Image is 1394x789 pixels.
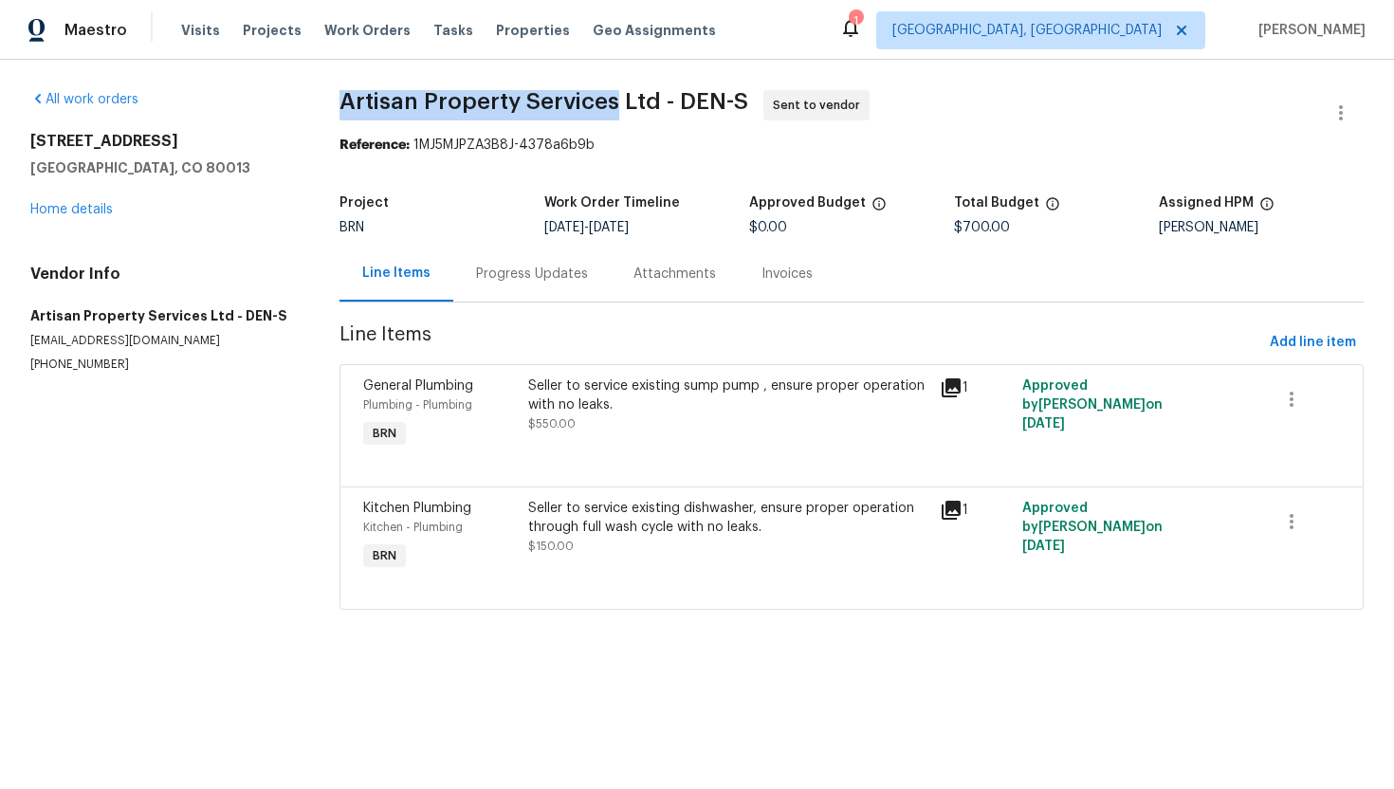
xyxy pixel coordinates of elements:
[30,333,294,349] p: [EMAIL_ADDRESS][DOMAIN_NAME]
[1022,502,1163,553] span: Approved by [PERSON_NAME] on
[30,158,294,177] h5: [GEOGRAPHIC_DATA], CO 80013
[339,196,389,210] h5: Project
[339,325,1262,360] span: Line Items
[1251,21,1366,40] span: [PERSON_NAME]
[363,399,472,411] span: Plumbing - Plumbing
[940,376,1011,399] div: 1
[339,90,748,113] span: Artisan Property Services Ltd - DEN-S
[1270,331,1356,355] span: Add line item
[363,522,463,533] span: Kitchen - Plumbing
[1159,196,1254,210] h5: Assigned HPM
[363,379,473,393] span: General Plumbing
[871,196,887,221] span: The total cost of line items that have been approved by both Opendoor and the Trade Partner. This...
[544,196,680,210] h5: Work Order Timeline
[633,265,716,284] div: Attachments
[476,265,588,284] div: Progress Updates
[528,499,928,537] div: Seller to service existing dishwasher, ensure proper operation through full wash cycle with no le...
[1262,325,1364,360] button: Add line item
[761,265,813,284] div: Invoices
[30,357,294,373] p: [PHONE_NUMBER]
[433,24,473,37] span: Tasks
[892,21,1162,40] span: [GEOGRAPHIC_DATA], [GEOGRAPHIC_DATA]
[528,376,928,414] div: Seller to service existing sump pump , ensure proper operation with no leaks.
[528,418,576,430] span: $550.00
[365,546,404,565] span: BRN
[544,221,629,234] span: -
[1159,221,1364,234] div: [PERSON_NAME]
[1022,379,1163,431] span: Approved by [PERSON_NAME] on
[528,541,574,552] span: $150.00
[339,136,1364,155] div: 1MJ5MJPZA3B8J-4378a6b9b
[181,21,220,40] span: Visits
[324,21,411,40] span: Work Orders
[954,221,1010,234] span: $700.00
[1022,417,1065,431] span: [DATE]
[589,221,629,234] span: [DATE]
[954,196,1039,210] h5: Total Budget
[363,502,471,515] span: Kitchen Plumbing
[496,21,570,40] span: Properties
[362,264,431,283] div: Line Items
[30,306,294,325] h5: Artisan Property Services Ltd - DEN-S
[64,21,127,40] span: Maestro
[849,11,862,30] div: 1
[339,221,364,234] span: BRN
[30,93,138,106] a: All work orders
[1045,196,1060,221] span: The total cost of line items that have been proposed by Opendoor. This sum includes line items th...
[749,221,787,234] span: $0.00
[773,96,868,115] span: Sent to vendor
[593,21,716,40] span: Geo Assignments
[30,265,294,284] h4: Vendor Info
[940,499,1011,522] div: 1
[339,138,410,152] b: Reference:
[1022,540,1065,553] span: [DATE]
[749,196,866,210] h5: Approved Budget
[243,21,302,40] span: Projects
[544,221,584,234] span: [DATE]
[30,132,294,151] h2: [STREET_ADDRESS]
[1259,196,1275,221] span: The hpm assigned to this work order.
[30,203,113,216] a: Home details
[365,424,404,443] span: BRN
